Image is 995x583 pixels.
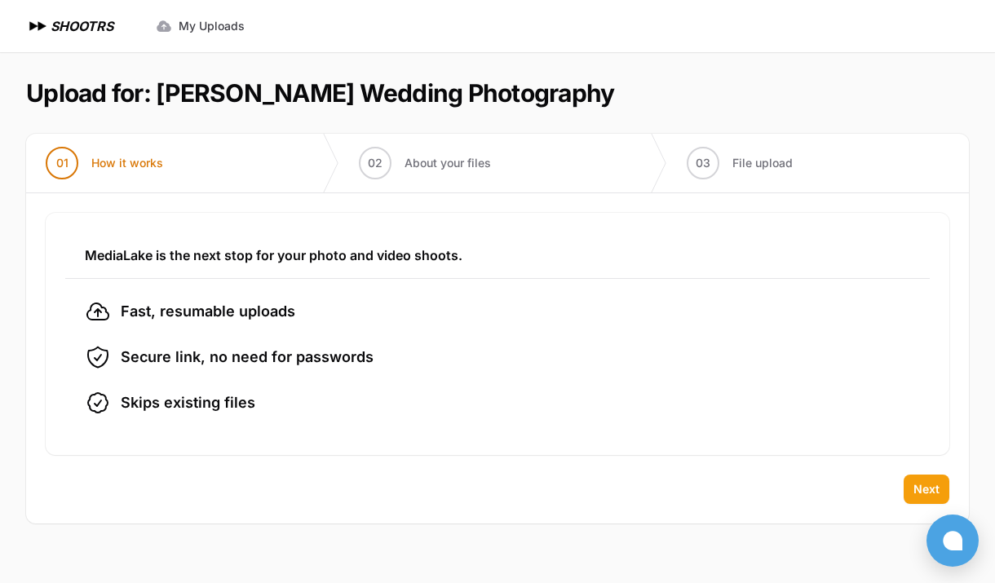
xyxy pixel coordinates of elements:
[146,11,254,41] a: My Uploads
[91,155,163,171] span: How it works
[51,16,113,36] h1: SHOOTRS
[904,475,949,504] button: Next
[368,155,383,171] span: 02
[26,78,614,108] h1: Upload for: [PERSON_NAME] Wedding Photography
[26,16,113,36] a: SHOOTRS SHOOTRS
[667,134,812,192] button: 03 File upload
[26,134,183,192] button: 01 How it works
[732,155,793,171] span: File upload
[121,346,374,369] span: Secure link, no need for passwords
[339,134,511,192] button: 02 About your files
[405,155,491,171] span: About your files
[926,515,979,567] button: Open chat window
[56,155,69,171] span: 01
[85,245,910,265] h3: MediaLake is the next stop for your photo and video shoots.
[121,391,255,414] span: Skips existing files
[179,18,245,34] span: My Uploads
[121,300,295,323] span: Fast, resumable uploads
[26,16,51,36] img: SHOOTRS
[913,481,940,497] span: Next
[696,155,710,171] span: 03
